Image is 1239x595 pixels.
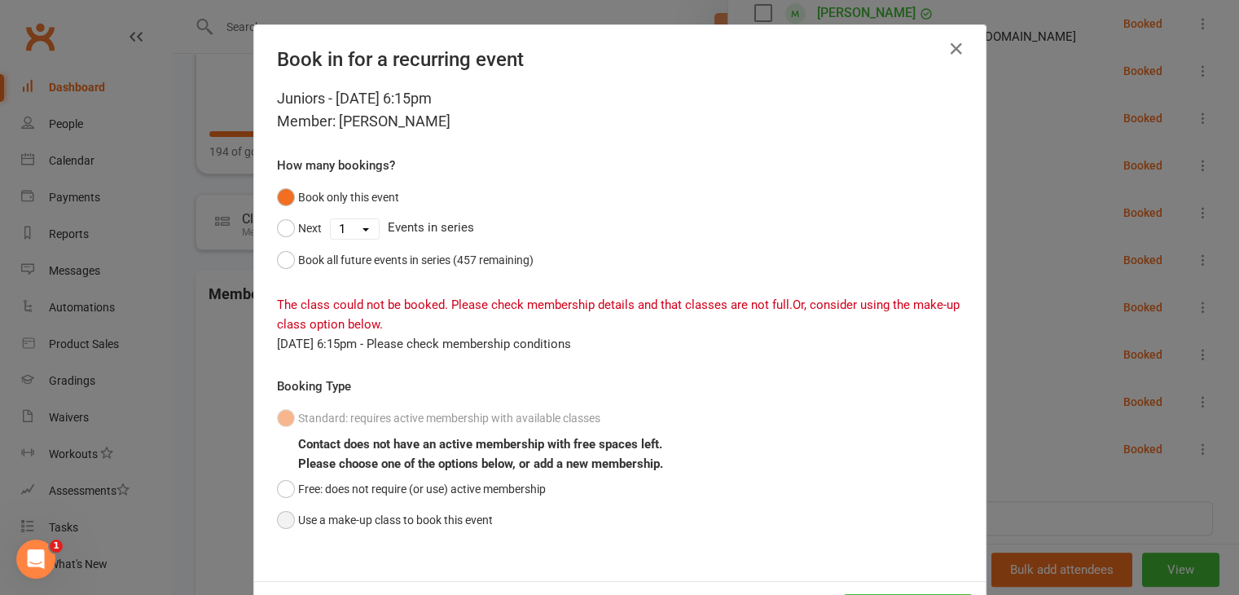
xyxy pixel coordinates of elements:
[298,251,534,269] div: Book all future events in series (457 remaining)
[277,474,546,505] button: Free: does not require (or use) active membership
[277,156,395,175] label: How many bookings?
[298,437,662,452] b: Contact does not have an active membership with free spaces left.
[277,48,963,71] h4: Book in for a recurring event
[277,297,793,312] span: The class could not be booked. Please check membership details and that classes are not full.
[277,334,963,354] div: [DATE] 6:15pm - Please check membership conditions
[943,36,969,62] button: Close
[277,182,399,213] button: Book only this event
[277,213,322,244] button: Next
[16,540,55,579] iframe: Intercom live chat
[277,505,493,535] button: Use a make-up class to book this event
[50,540,63,553] span: 1
[298,456,663,471] b: Please choose one of the options below, or add a new membership.
[277,213,963,244] div: Events in series
[277,245,534,275] button: Book all future events in series (457 remaining)
[277,87,963,133] div: Juniors - [DATE] 6:15pm Member: [PERSON_NAME]
[277,377,351,396] label: Booking Type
